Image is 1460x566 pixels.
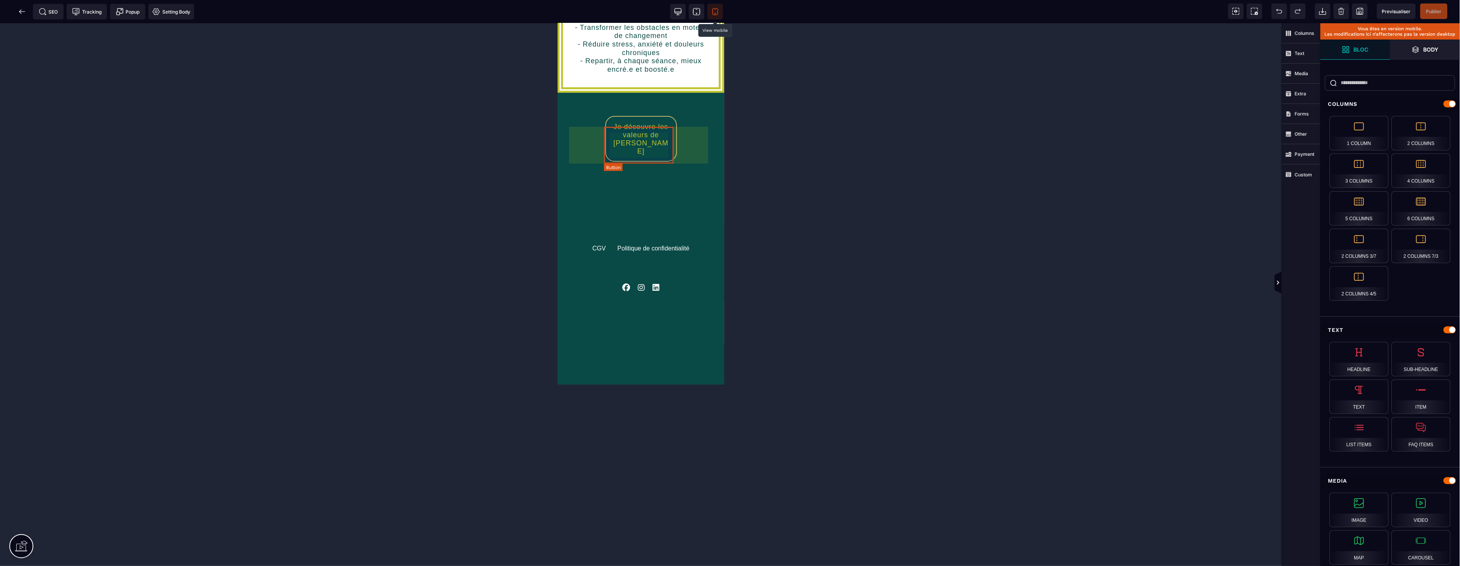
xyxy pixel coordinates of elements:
[1330,229,1389,263] div: 2 Columns 3/7
[116,8,140,16] span: Popup
[1424,47,1439,52] strong: Body
[1330,493,1389,527] div: Image
[1324,31,1456,37] p: Les modifications ici n’affecterons pas la version desktop
[1392,530,1451,565] div: Carousel
[60,222,132,245] div: Politique de confidentialité
[1426,9,1442,14] span: Publier
[1392,154,1451,188] div: 4 Columns
[1392,116,1451,150] div: 2 Columns
[1330,417,1389,452] div: List Items
[1321,474,1460,488] div: Media
[1295,151,1315,157] strong: Payment
[1392,342,1451,376] div: Sub-Headline
[1330,380,1389,414] div: Text
[1321,40,1390,60] span: Open Blocks
[1392,417,1451,452] div: FAQ Items
[72,8,102,16] span: Tracking
[1392,493,1451,527] div: Video
[39,8,58,16] span: SEO
[1295,30,1315,36] strong: Columns
[1392,380,1451,414] div: Item
[1330,342,1389,376] div: Headline
[1330,191,1389,226] div: 5 Columns
[1295,131,1307,137] strong: Other
[1330,530,1389,565] div: Map
[1321,323,1460,337] div: Text
[1295,172,1312,178] strong: Custom
[1330,154,1389,188] div: 3 Columns
[48,93,119,138] button: Je découvre les valeurs de [PERSON_NAME]
[1247,3,1262,19] span: Screenshot
[1295,91,1307,97] strong: Extra
[35,222,48,245] div: CGV
[1324,26,1456,31] p: Vous êtes en version mobile.
[1228,3,1244,19] span: View components
[1330,116,1389,150] div: 1 Column
[1295,111,1309,117] strong: Forms
[152,8,190,16] span: Setting Body
[1321,97,1460,111] div: Columns
[1390,40,1460,60] span: Open Layer Manager
[1382,9,1411,14] span: Previsualiser
[1392,191,1451,226] div: 6 Columns
[1377,3,1416,19] span: Preview
[1295,50,1305,56] strong: Text
[1295,71,1308,76] strong: Media
[1354,47,1369,52] strong: Bloc
[1330,266,1389,301] div: 2 Columns 4/5
[1392,229,1451,263] div: 2 Columns 7/3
